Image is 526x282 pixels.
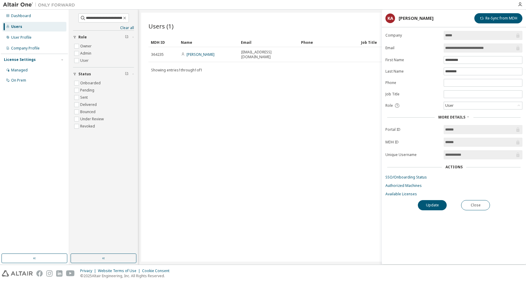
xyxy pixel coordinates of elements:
label: Company [385,33,440,38]
button: Re-Sync from MDH [474,13,522,23]
a: Clear all [73,25,134,30]
div: Dashboard [11,13,31,18]
p: © 2025 Altair Engineering, Inc. All Rights Reserved. [80,273,173,278]
div: KA [385,13,395,23]
label: Unique Username [385,152,440,157]
label: Delivered [80,101,98,108]
div: MDH ID [151,37,176,47]
div: Job Title [361,37,416,47]
label: First Name [385,58,440,62]
img: altair_logo.svg [2,270,33,277]
div: Phone [301,37,356,47]
button: Role [73,31,134,44]
span: More Details [438,115,465,120]
a: Authorized Machines [385,183,522,188]
label: Sent [80,94,89,101]
label: MDH ID [385,140,440,145]
div: Company Profile [11,46,40,51]
div: [PERSON_NAME] [399,16,433,21]
label: Job Title [385,92,440,97]
a: [PERSON_NAME] [187,52,214,57]
span: Role [78,35,87,40]
img: Altair One [3,2,78,8]
div: Users [11,24,22,29]
div: License Settings [4,57,36,62]
label: Owner [80,43,93,50]
a: SSO/Onboarding Status [385,175,522,180]
label: Email [385,46,440,50]
label: Phone [385,80,440,85]
span: Showing entries 1 through 1 of 1 [151,67,202,73]
img: instagram.svg [46,270,53,277]
div: User Profile [11,35,32,40]
div: User [444,102,522,109]
label: Onboarded [80,79,102,87]
button: Close [461,200,490,210]
div: Managed [11,68,28,73]
span: [EMAIL_ADDRESS][DOMAIN_NAME] [241,50,296,59]
div: User [444,102,455,109]
label: Admin [80,50,93,57]
div: Privacy [80,268,98,273]
label: Last Name [385,69,440,74]
img: youtube.svg [66,270,75,277]
label: Bounced [80,108,97,115]
img: facebook.svg [36,270,43,277]
span: Users (1) [148,22,174,30]
span: 364235 [151,52,164,57]
span: Clear filter [125,35,129,40]
div: Email [241,37,296,47]
label: Revoked [80,123,96,130]
span: Clear filter [125,72,129,76]
span: Status [78,72,91,76]
label: Portal ID [385,127,440,132]
img: linkedin.svg [56,270,62,277]
button: Status [73,67,134,81]
label: Pending [80,87,96,94]
span: Role [385,103,393,108]
div: Name [181,37,236,47]
div: On Prem [11,78,26,83]
a: Available Licenses [385,192,522,196]
div: Website Terms of Use [98,268,142,273]
label: User [80,57,90,64]
div: Actions [445,165,463,169]
div: Cookie Consent [142,268,173,273]
label: Under Review [80,115,105,123]
button: Update [418,200,447,210]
